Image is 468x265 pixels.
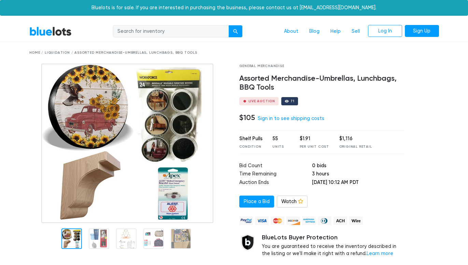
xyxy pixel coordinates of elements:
img: ach-b7992fed28a4f97f893c574229be66187b9afb3f1a8d16a4691d3d3140a8ab00.png [334,216,347,225]
a: Sell [346,25,365,38]
div: Live Auction [249,100,275,103]
div: Condition [239,144,263,149]
div: 55 [272,135,289,143]
img: discover-82be18ecfda2d062aad2762c1ca80e2d36a4073d45c9e0ffae68cd515fbd3d32.png [286,216,300,225]
a: Sign Up [405,25,439,37]
td: 3 hours [312,170,404,179]
td: Bid Count [239,162,312,171]
h4: $105 [239,113,255,122]
div: You are guaranteed to receive the inventory described in the listing or we'll make it right with ... [262,234,404,257]
div: Per Unit Cost [300,144,329,149]
img: buyer_protection_shield-3b65640a83011c7d3ede35a8e5a80bfdfaa6a97447f0071c1475b91a4b0b3d01.png [239,234,256,251]
div: Units [272,144,289,149]
img: diners_club-c48f30131b33b1bb0e5d0e2dbd43a8bea4cb12cb2961413e2f4250e06c020426.png [318,216,331,225]
a: Place a Bid [239,196,274,208]
a: Watch [277,196,308,208]
td: Time Remaining [239,170,312,179]
div: $1.91 [300,135,329,143]
a: BlueLots [29,26,72,36]
a: About [279,25,304,38]
a: Learn more [367,251,393,256]
div: General Merchandise [239,64,404,69]
div: $1,116 [339,135,372,143]
img: mastercard-42073d1d8d11d6635de4c079ffdb20a4f30a903dc55d1612383a1b395dd17f39.png [271,216,284,225]
td: 0 bids [312,162,404,171]
a: Sign in to see shipping costs [258,116,324,121]
input: Search for inventory [113,25,229,38]
div: Home / Liquidation / Assorted Merchandise-Umbrellas, Lunchbags, BBQ Tools [29,50,439,55]
div: 71 [290,100,295,103]
a: Blog [304,25,325,38]
img: visa-79caf175f036a155110d1892330093d4c38f53c55c9ec9e2c3a54a56571784bb.png [255,216,269,225]
div: Original Retail [339,144,372,149]
td: [DATE] 10:12 AM PDT [312,179,404,187]
h4: Assorted Merchandise-Umbrellas, Lunchbags, BBQ Tools [239,74,404,92]
img: paypal_credit-80455e56f6e1299e8d57f40c0dcee7b8cd4ae79b9eccbfc37e2480457ba36de9.png [239,216,253,225]
img: e8ce7c5a-29fa-4fe1-a917-5fc64455225f-1738619311.jpg [41,64,213,223]
img: american_express-ae2a9f97a040b4b41f6397f7637041a5861d5f99d0716c09922aba4e24c8547d.png [302,216,316,225]
a: Help [325,25,346,38]
img: wire-908396882fe19aaaffefbd8e17b12f2f29708bd78693273c0e28e3a24408487f.png [349,216,363,225]
a: Log In [368,25,402,37]
td: Auction Ends [239,179,312,187]
h5: BlueLots Buyer Protection [262,234,404,241]
div: Shelf Pulls [239,135,263,143]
